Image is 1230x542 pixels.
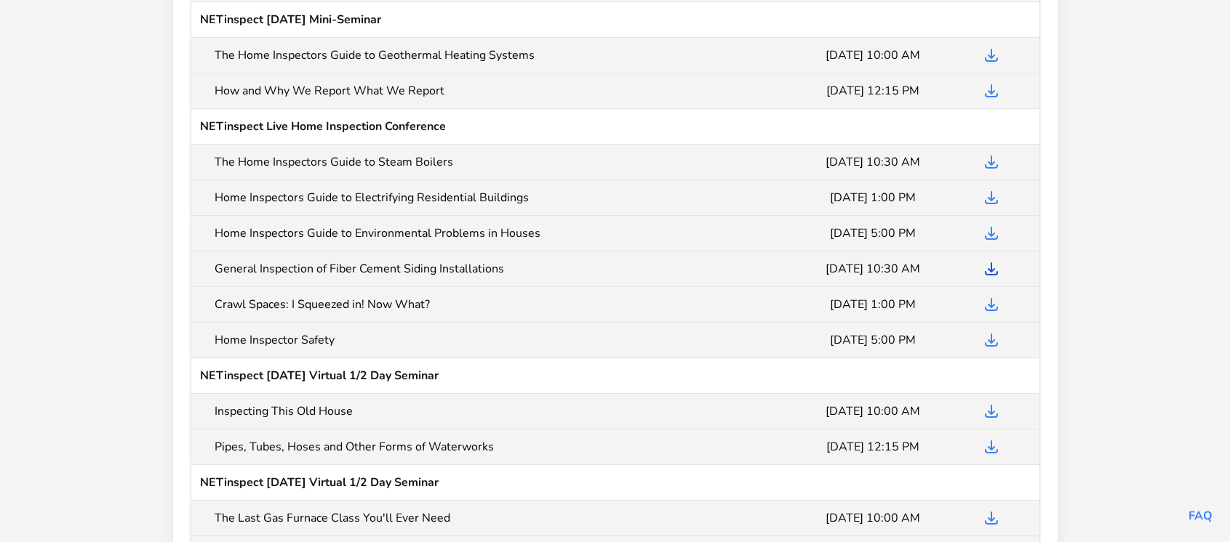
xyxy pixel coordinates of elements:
td: [DATE] 12:15 PM [802,429,944,465]
td: NETinspect [DATE] Virtual 1/2 Day Seminar [191,465,1039,501]
a: FAQ [1189,508,1213,524]
td: Inspecting This Old House [191,394,802,429]
td: The Last Gas Furnace Class You'll Ever Need [191,501,802,536]
td: [DATE] 10:30 AM [802,145,944,180]
td: General Inspection of Fiber Cement Siding Installations [191,251,802,287]
td: Home Inspectors Guide to Environmental Problems in Houses [191,216,802,251]
td: Home Inspectors Guide to Electrifying Residential Buildings [191,180,802,216]
td: Crawl Spaces: I Squeezed in! Now What? [191,287,802,323]
td: The Home Inspectors Guide to Steam Boilers [191,145,802,180]
td: How and Why We Report What We Report [191,73,802,109]
td: [DATE] 5:00 PM [802,323,944,358]
td: [DATE] 10:00 AM [802,38,944,73]
td: [DATE] 12:15 PM [802,73,944,109]
td: [DATE] 1:00 PM [802,180,944,216]
td: [DATE] 10:00 AM [802,501,944,536]
td: NETinspect Live Home Inspection Conference [191,109,1039,145]
td: [DATE] 1:00 PM [802,287,944,323]
td: [DATE] 10:00 AM [802,394,944,429]
td: The Home Inspectors Guide to Geothermal Heating Systems [191,38,802,73]
td: [DATE] 10:30 AM [802,251,944,287]
td: Home Inspector Safety [191,323,802,358]
td: NETinspect [DATE] Virtual 1/2 Day Seminar [191,358,1039,394]
td: [DATE] 5:00 PM [802,216,944,251]
td: NETinspect [DATE] Mini-Seminar [191,2,1039,38]
td: Pipes, Tubes, Hoses and Other Forms of Waterworks [191,429,802,465]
